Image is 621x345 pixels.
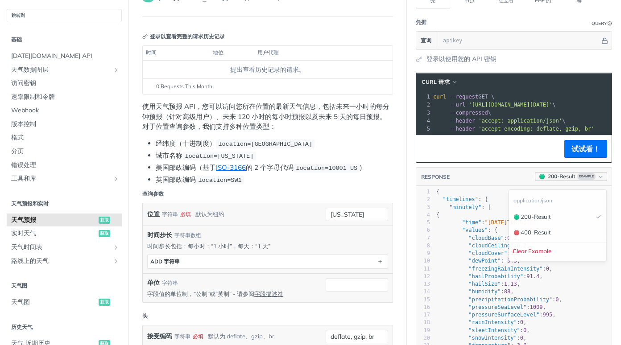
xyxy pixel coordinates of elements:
[142,102,393,132] p: 使用天气预报 API，您可以访问您所在位置的最新天气信息，包括未来一小时的每分钟预报（针对高级用户）、未来 120 小时的每小时预报以及未来 5 天的每日预报。 对于位置查询参数，我们支持多种位...
[542,312,552,318] span: 995
[7,282,122,290] h2: 天气图
[147,330,172,343] label: 接受编码
[416,226,430,234] div: 6
[11,298,96,307] span: 天气图
[416,109,431,117] div: 3
[436,266,552,272] span: : ,
[11,161,120,170] span: 错误处理
[416,18,426,26] div: 凭据
[112,258,120,265] button: 显示路线天气的子页面
[436,304,546,310] span: : ,
[523,327,526,333] span: 0
[195,208,224,221] div: 默认为纽约
[436,273,543,279] span: : ,
[416,211,430,219] div: 4
[416,273,430,280] div: 12
[254,290,283,297] a: 字段描述符
[156,175,196,184] font: 英国邮政编码
[436,189,439,195] span: {
[416,196,430,203] div: 2
[7,49,122,63] a: [DATE][DOMAIN_NAME] API
[436,242,530,249] span: : ,
[416,304,430,311] div: 16
[468,242,513,249] span: "cloudCeiling"
[421,142,433,156] button: 复制到剪贴板
[520,319,523,325] span: 0
[162,208,178,221] div: 字符串
[174,330,190,343] div: 字符串
[142,312,148,320] div: 头
[11,133,120,142] span: 格式
[421,37,431,45] span: 查询
[147,290,312,298] p: 字段值的单位制，“公制”或“英制” - 请参阅
[468,335,517,341] span: "snowIntensity"
[504,281,517,287] span: 1.13
[520,335,523,341] span: 0
[416,93,431,101] div: 1
[468,250,507,256] span: "cloudCover"
[416,234,430,242] div: 7
[436,235,520,241] span: : ,
[156,163,393,173] li: )
[462,227,488,233] span: "values"
[416,319,430,326] div: 18
[436,227,497,233] span: : {
[468,258,501,264] span: "dewPoint"
[198,177,241,184] span: location=SW1
[416,280,430,288] div: 13
[436,335,526,341] span: : ,
[608,21,612,26] i: Information
[433,118,565,124] span: \
[478,126,594,132] span: 'accept-encoding: deflate, gzip, br'
[436,250,523,256] span: : ,
[7,214,122,227] a: 天气预报获取
[443,196,478,202] span: "timelines"
[11,257,110,266] span: 路线上的天气
[436,196,488,202] span: : {
[156,163,294,172] font: 美国邮政编码（基于 的 2 个字母代码
[147,208,160,221] label: 位置
[436,296,562,303] span: : ,
[11,66,110,74] span: 天气数据图层
[422,78,450,86] span: cURL 请求
[11,147,120,156] span: 分页
[143,46,210,60] th: 时间
[7,131,122,144] a: 格式
[146,65,389,74] div: 提出查看历史记录的请求。
[11,243,110,252] span: 天气时间表
[468,312,539,318] span: "pressureSurfaceLevel"
[530,304,543,310] span: 1009
[449,126,475,132] span: --header
[210,46,254,60] th: 地位
[7,36,122,44] h2: 基础
[11,229,96,238] span: 实时天气
[555,296,559,303] span: 0
[7,227,122,240] a: 实时天气获取
[7,296,122,309] a: 天气图获取
[7,63,122,77] a: 天气数据图层显示天气数据图层的子页面
[99,230,110,237] span: 获取
[600,36,609,45] button: Hide
[150,33,225,41] font: 登录以查看完整的请求历史记录
[7,90,122,104] a: 速率限制和令牌
[577,173,596,180] span: Example
[142,190,164,198] div: 查询参数
[193,330,203,343] div: 必填
[468,296,552,303] span: "precipitationProbability"
[548,172,575,181] div: 200 - Result
[147,242,388,250] p: 时间步长包括：每小时：“1 小时”，每天：“1 天”
[99,217,110,224] span: 获取
[7,241,122,254] a: 天气时间表显示天气时间线的子页面
[156,139,216,148] font: 经纬度（十进制度）
[11,52,120,61] span: [DATE][DOMAIN_NAME] API
[449,204,481,210] span: "minutely"
[147,278,160,287] label: 单位
[416,101,431,109] div: 2
[416,257,430,265] div: 10
[416,188,430,196] div: 1
[526,273,539,279] span: 91.4
[416,242,430,250] div: 8
[436,204,491,210] span: : [
[99,299,110,306] span: 获取
[7,118,122,131] a: 版本控制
